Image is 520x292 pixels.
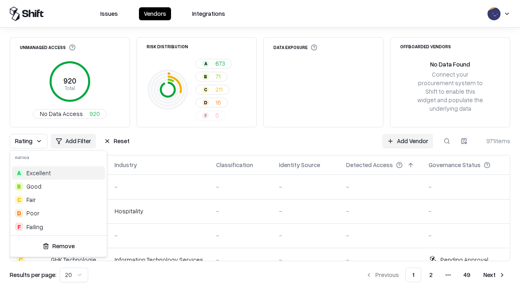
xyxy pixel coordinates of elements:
span: Excellent [26,169,51,177]
div: D [15,209,23,217]
div: Failing [26,223,43,231]
div: C [15,196,23,204]
span: Fair [26,195,36,204]
div: Poor [26,209,39,217]
div: F [15,223,23,231]
div: Rating [10,150,107,165]
button: Remove [13,239,104,253]
span: Good [26,182,41,191]
div: B [15,182,23,191]
div: Suggestions [10,165,107,235]
div: A [15,169,23,177]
